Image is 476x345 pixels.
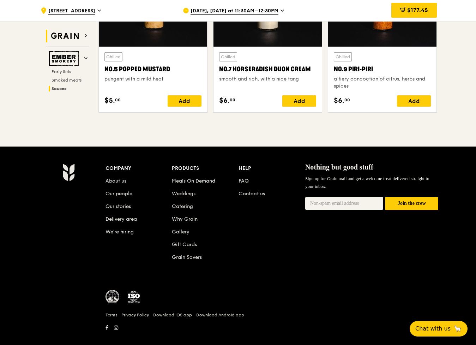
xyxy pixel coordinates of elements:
[239,178,249,184] a: FAQ
[305,176,429,189] span: Sign up for Grain mail and get a welcome treat delivered straight to your inbox.
[239,191,265,197] a: Contact us
[219,95,230,106] span: $6.
[52,86,66,91] span: Sauces
[305,197,384,210] input: Non-spam email address
[48,7,95,15] span: [STREET_ADDRESS]
[49,30,81,42] img: Grain web logo
[397,95,431,107] div: Add
[62,163,75,181] img: Grain
[415,325,451,333] span: Chat with us
[334,76,431,90] div: a fiery concoction of citrus, herbs and spices
[172,178,215,184] a: Meals On Demand
[385,197,438,210] button: Join the crew
[239,163,305,173] div: Help
[104,76,201,83] div: pungent with a mild heat
[305,163,373,171] span: Nothing but good stuff
[106,216,137,222] a: Delivery area
[230,97,235,103] span: 00
[334,64,431,74] div: No.9 Piri‑piri
[344,97,350,103] span: 00
[106,203,131,209] a: Our stories
[453,325,462,333] span: 🦙
[407,7,428,13] span: $177.45
[104,52,122,61] div: Chilled
[106,229,134,235] a: We’re hiring
[106,163,172,173] div: Company
[219,52,237,61] div: Chilled
[219,64,316,74] div: No.7 Horseradish Dijon Cream
[334,52,352,61] div: Chilled
[49,51,81,66] img: Ember Smokery web logo
[172,254,202,260] a: Grain Savers
[172,203,193,209] a: Catering
[172,242,197,248] a: Gift Cards
[35,333,441,338] h6: Revision
[106,290,120,304] img: MUIS Halal Certified
[104,95,115,106] span: $5.
[172,216,198,222] a: Why Grain
[334,95,344,106] span: $6.
[410,321,468,337] button: Chat with us🦙
[52,69,71,74] span: Party Sets
[172,163,239,173] div: Products
[168,95,201,107] div: Add
[121,312,149,318] a: Privacy Policy
[172,191,195,197] a: Weddings
[172,229,189,235] a: Gallery
[106,312,117,318] a: Terms
[115,97,121,103] span: 00
[153,312,192,318] a: Download iOS app
[106,178,126,184] a: About us
[127,290,141,304] img: ISO Certified
[104,64,201,74] div: No.5 Popped Mustard
[106,191,132,197] a: Our people
[52,78,82,83] span: Smoked meats
[191,7,278,15] span: [DATE], [DATE] at 11:30AM–12:30PM
[196,312,244,318] a: Download Android app
[219,76,316,83] div: smooth and rich, with a nice tang
[282,95,316,107] div: Add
